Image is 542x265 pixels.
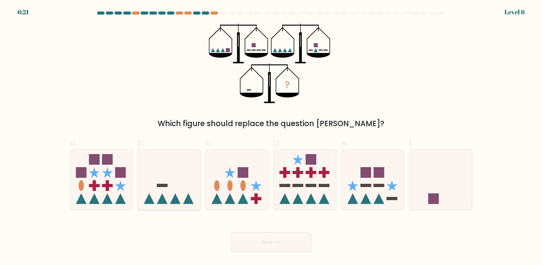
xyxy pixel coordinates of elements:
span: c. [206,137,212,149]
div: Level 6 [504,7,525,17]
span: f. [409,137,413,149]
button: Next [231,232,311,252]
span: d. [273,137,281,149]
div: Which figure should replace the question [PERSON_NAME]? [74,118,468,129]
span: a. [70,137,77,149]
span: e. [341,137,348,149]
span: b. [138,137,145,149]
tspan: ? [285,78,290,91]
div: 6:21 [17,7,29,17]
